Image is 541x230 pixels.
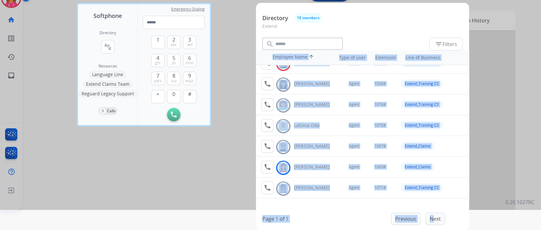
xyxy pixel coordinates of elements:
[172,60,176,66] span: jkl
[100,108,106,114] p: 0
[156,36,159,44] span: 1
[172,90,175,98] span: 0
[279,142,288,152] img: avatar
[279,163,288,173] img: avatar
[151,90,165,103] button: +
[89,71,126,78] button: Language Line
[401,100,443,109] div: Extend_Training CS
[294,101,337,108] div: [PERSON_NAME]
[167,36,180,49] button: 2abc
[295,13,322,23] button: 18 members
[262,23,463,35] p: Extend
[294,122,337,129] div: LaSinia Oda
[264,122,271,129] mat-icon: call
[167,90,180,103] button: 0
[374,144,386,149] span: 1067#
[188,72,191,80] span: 9
[349,185,359,190] span: Agent
[264,184,271,192] mat-icon: call
[98,107,117,115] button: 0Calls
[307,54,315,61] mat-icon: arrow_upward
[279,80,288,90] img: avatar
[188,90,191,98] span: #
[264,163,271,171] mat-icon: call
[505,198,535,206] p: 0.20.1027RC
[183,72,196,85] button: 9wxyz
[188,36,191,44] span: 3
[151,72,165,85] button: 7pqrs
[187,42,193,47] span: def
[294,164,337,170] div: [PERSON_NAME]
[264,101,271,108] mat-icon: call
[171,78,177,83] span: tuv
[93,11,122,20] span: Softphone
[171,7,205,12] span: Emergency Dialing
[99,64,117,69] span: Resources
[429,38,463,51] button: Filters
[156,54,159,62] span: 4
[262,215,274,223] p: Page
[183,90,196,103] button: #
[172,54,175,62] span: 5
[154,78,162,83] span: pqrs
[279,121,288,131] img: avatar
[330,51,369,64] th: Type of user
[401,142,434,150] div: Extend_Claims
[349,81,359,86] span: Agent
[402,51,466,64] th: Line of Business
[374,81,386,86] span: 1058#
[349,123,359,128] span: Agent
[266,40,274,48] mat-icon: search
[279,100,288,110] img: avatar
[269,51,327,65] th: Employee Name
[294,185,337,191] div: [PERSON_NAME]
[349,102,359,107] span: Agent
[104,43,112,51] mat-icon: connect_without_contact
[156,90,159,98] span: +
[151,54,165,67] button: 4ghi
[349,144,359,149] span: Agent
[183,54,196,67] button: 6mno
[294,143,337,149] div: [PERSON_NAME]
[264,142,271,150] mat-icon: call
[171,112,177,117] img: call-button
[279,184,288,194] img: avatar
[83,80,133,88] button: Extend Claims Team
[264,80,271,88] mat-icon: call
[401,121,443,130] div: Extend_Training CS
[167,54,180,67] button: 5jkl
[401,183,443,192] div: Extend_Training CS
[188,54,191,62] span: 6
[185,78,194,83] span: wxyz
[294,81,337,87] div: [PERSON_NAME]
[374,185,386,190] span: 1071#
[186,60,194,66] span: mno
[99,30,116,36] h2: Directory
[107,108,115,114] p: Calls
[151,36,165,49] button: 1
[262,14,288,22] p: Directory
[349,164,359,170] span: Agent
[435,40,457,48] span: Filters
[183,36,196,49] button: 3def
[171,42,177,47] span: abc
[401,79,443,88] div: Extend_Training CS
[280,215,284,223] p: of
[372,51,399,64] th: Extension
[374,123,386,128] span: 1075#
[401,163,434,171] div: Extend_Claims
[172,36,175,44] span: 2
[78,90,137,98] button: Reguard Legacy Support
[374,102,386,107] span: 1076#
[172,72,175,80] span: 8
[374,164,386,170] span: 1063#
[435,40,442,48] mat-icon: filter_list
[155,60,161,66] span: ghi
[167,72,180,85] button: 8tuv
[156,72,159,80] span: 7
